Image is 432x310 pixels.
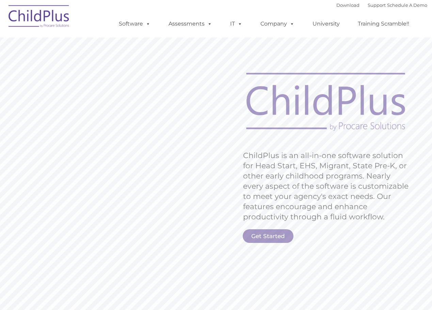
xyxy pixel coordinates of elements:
[254,17,301,31] a: Company
[336,2,427,8] font: |
[306,17,347,31] a: University
[336,2,359,8] a: Download
[223,17,249,31] a: IT
[112,17,157,31] a: Software
[5,0,73,34] img: ChildPlus by Procare Solutions
[243,229,293,243] a: Get Started
[368,2,386,8] a: Support
[351,17,416,31] a: Training Scramble!!
[162,17,219,31] a: Assessments
[387,2,427,8] a: Schedule A Demo
[243,151,412,222] rs-layer: ChildPlus is an all-in-one software solution for Head Start, EHS, Migrant, State Pre-K, or other ...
